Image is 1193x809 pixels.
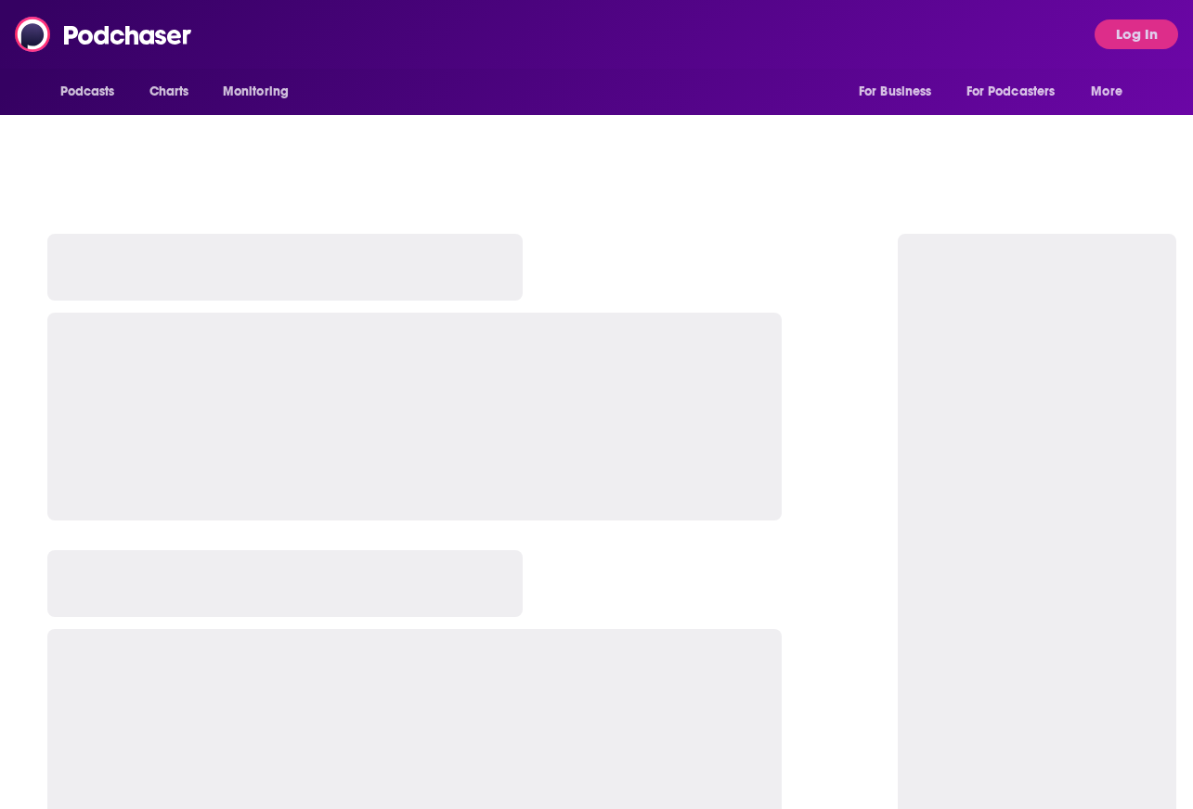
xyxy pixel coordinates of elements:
[137,74,201,109] a: Charts
[149,79,189,105] span: Charts
[223,79,289,105] span: Monitoring
[1091,79,1122,105] span: More
[859,79,932,105] span: For Business
[60,79,115,105] span: Podcasts
[47,74,139,109] button: open menu
[1095,19,1178,49] button: Log In
[210,74,313,109] button: open menu
[954,74,1083,109] button: open menu
[15,17,193,52] img: Podchaser - Follow, Share and Rate Podcasts
[966,79,1056,105] span: For Podcasters
[1078,74,1146,109] button: open menu
[846,74,955,109] button: open menu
